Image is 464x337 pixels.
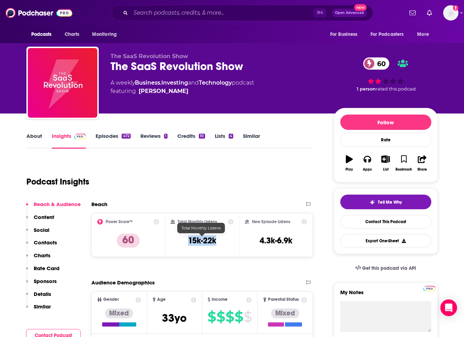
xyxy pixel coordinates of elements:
[31,30,52,39] span: Podcasts
[271,308,299,318] div: Mixed
[332,9,367,17] button: Open AdvancedNew
[243,133,260,149] a: Similar
[26,252,50,265] button: Charts
[314,8,326,17] span: ⌘ K
[252,219,290,224] h2: New Episode Listens
[330,30,358,39] span: For Business
[369,199,375,205] img: tell me why sparkle
[122,134,130,139] div: 472
[181,226,221,230] span: Total Monthly Listens
[215,133,233,149] a: Lists4
[423,286,435,291] img: Podchaser Pro
[177,133,205,149] a: Credits10
[440,299,457,316] div: Open Intercom Messenger
[350,260,422,277] a: Get this podcast via API
[443,5,458,21] img: User Profile
[34,252,50,259] p: Charts
[395,151,413,176] button: Bookmark
[340,289,431,301] label: My Notes
[162,311,187,325] span: 33 yo
[60,28,84,41] a: Charts
[362,265,416,271] span: Get this podcast via API
[424,7,435,19] a: Show notifications dropdown
[396,167,412,172] div: Bookmark
[244,311,252,322] span: $
[6,6,72,19] img: Podchaser - Follow, Share and Rate Podcasts
[87,28,126,41] button: open menu
[74,134,86,139] img: Podchaser Pro
[376,151,394,176] button: List
[34,291,51,297] p: Details
[105,308,133,318] div: Mixed
[268,297,299,302] span: Parental Status
[370,57,389,70] span: 60
[363,57,389,70] a: 60
[413,151,431,176] button: Share
[26,239,57,252] button: Contacts
[26,201,81,214] button: Reach & Audience
[334,53,438,96] div: 60 1 personrated this podcast
[207,311,216,322] span: $
[92,30,117,39] span: Monitoring
[157,297,166,302] span: Age
[383,167,389,172] div: List
[34,278,57,284] p: Sponsors
[378,199,402,205] span: Tell Me Why
[52,133,86,149] a: InsightsPodchaser Pro
[34,265,59,272] p: Rate Card
[26,214,54,227] button: Content
[199,79,232,86] a: Technology
[453,5,458,11] svg: Add a profile image
[443,5,458,21] button: Show profile menu
[26,278,57,291] button: Sponsors
[117,234,140,248] p: 60
[34,239,57,246] p: Contacts
[111,79,254,95] div: A weekly podcast
[112,5,373,21] div: Search podcasts, credits, & more...
[423,285,435,291] a: Pro website
[34,303,51,310] p: Similar
[188,235,216,246] h3: 15k-22k
[34,201,81,207] p: Reach & Audience
[91,279,155,286] h2: Audience Demographics
[26,303,51,316] button: Similar
[28,48,97,118] img: The SaaS Revolution Show
[340,133,431,147] div: Rate
[407,7,418,19] a: Show notifications dropdown
[340,195,431,209] button: tell me why sparkleTell Me Why
[65,30,80,39] span: Charts
[358,151,376,176] button: Apps
[26,227,49,240] button: Social
[417,30,429,39] span: More
[443,5,458,21] span: Logged in as megcassidy
[106,219,133,224] h2: Power Score™
[26,28,61,41] button: open menu
[354,4,367,11] span: New
[371,30,404,39] span: For Podcasters
[34,214,54,220] p: Content
[34,227,49,233] p: Social
[340,234,431,248] button: Export One-Sheet
[103,297,119,302] span: Gender
[91,201,107,207] h2: Reach
[160,79,161,86] span: ,
[135,79,160,86] a: Business
[217,311,225,322] span: $
[325,28,366,41] button: open menu
[340,215,431,228] a: Contact This Podcast
[345,167,353,172] div: Play
[139,87,188,95] a: Alex Theuma
[340,151,358,176] button: Play
[140,133,168,149] a: Reviews1
[412,28,438,41] button: open menu
[26,291,51,304] button: Details
[26,133,42,149] a: About
[417,167,427,172] div: Share
[26,265,59,278] button: Rate Card
[212,297,228,302] span: Income
[164,134,168,139] div: 1
[363,167,372,172] div: Apps
[335,11,364,15] span: Open Advanced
